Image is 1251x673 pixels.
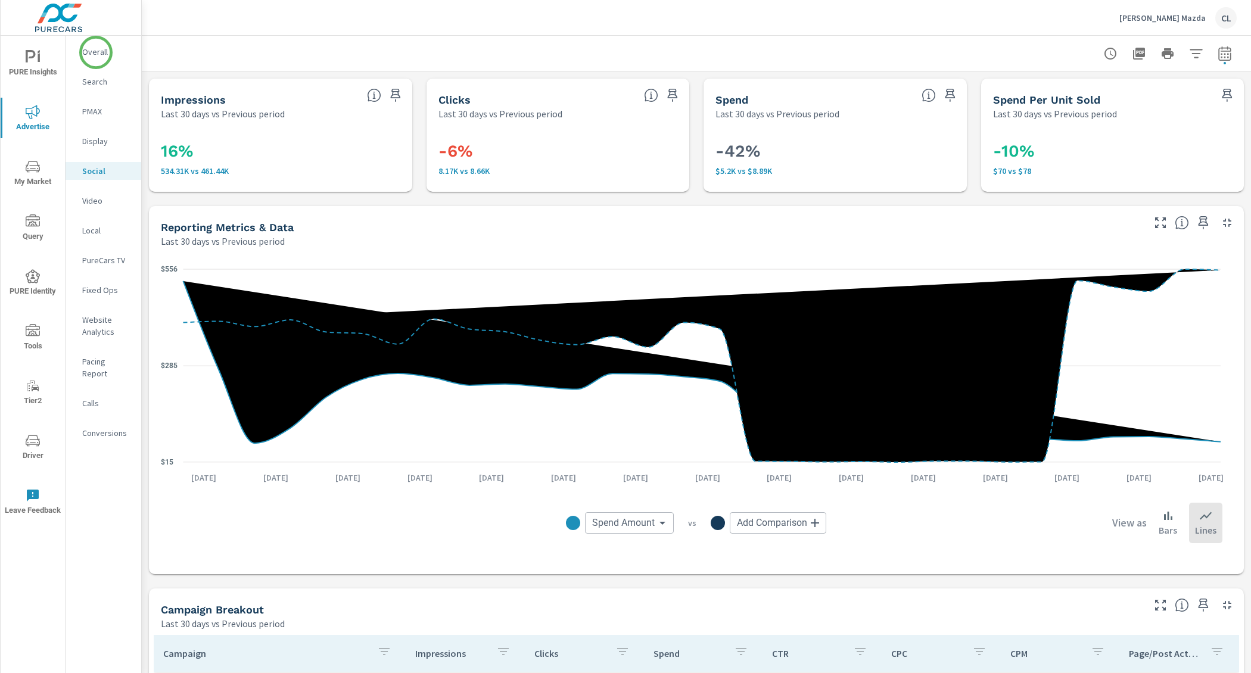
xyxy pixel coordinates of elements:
span: The amount of money spent on advertising during the period. [922,88,936,102]
h5: Campaign Breakout [161,603,264,616]
span: PURE Insights [4,50,61,79]
p: Social [82,165,132,177]
text: $15 [161,458,173,466]
p: Overall [82,46,132,58]
h5: Spend [715,94,748,106]
span: Save this to your personalized report [663,86,682,105]
p: Website Analytics [82,314,132,338]
span: Advertise [4,105,61,134]
p: [DATE] [543,472,584,484]
p: [DATE] [183,472,225,484]
text: $556 [161,265,178,273]
div: Display [66,132,141,150]
p: [DATE] [830,472,872,484]
p: PureCars TV [82,254,132,266]
div: PMAX [66,102,141,120]
h3: -10% [993,141,1233,161]
h5: Reporting Metrics & Data [161,221,294,233]
p: [DATE] [471,472,512,484]
p: Pacing Report [82,356,132,379]
span: Save this to your personalized report [941,86,960,105]
div: Fixed Ops [66,281,141,299]
div: CL [1215,7,1237,29]
h5: Impressions [161,94,226,106]
h5: Clicks [438,94,471,106]
p: Clicks [534,647,606,659]
span: The number of times an ad was shown on your behalf. [367,88,381,102]
p: Calls [82,397,132,409]
p: Last 30 days vs Previous period [993,107,1117,121]
p: Impressions [415,647,487,659]
p: Local [82,225,132,236]
p: Last 30 days vs Previous period [161,616,285,631]
span: Save this to your personalized report [1218,86,1237,105]
p: Bars [1159,523,1177,537]
p: Last 30 days vs Previous period [161,107,285,121]
div: nav menu [1,36,65,529]
div: Conversions [66,424,141,442]
h5: Spend Per Unit Sold [993,94,1100,106]
p: Display [82,135,132,147]
button: Apply Filters [1184,42,1208,66]
p: [DATE] [758,472,800,484]
p: CTR [772,647,844,659]
text: $285 [161,362,178,370]
p: 8,168 vs 8,658 [438,166,678,176]
p: Spend [653,647,725,659]
p: 534,306 vs 461,444 [161,166,400,176]
div: Social [66,162,141,180]
p: Last 30 days vs Previous period [161,234,285,248]
p: [DATE] [327,472,369,484]
p: vs [674,518,711,528]
span: Add Comparison [737,517,807,529]
span: Query [4,214,61,244]
span: Understand Social data over time and see how metrics compare to each other. [1175,216,1189,230]
p: Conversions [82,427,132,439]
div: Website Analytics [66,311,141,341]
span: Tools [4,324,61,353]
div: Pacing Report [66,353,141,382]
p: Campaign [163,647,368,659]
p: Lines [1195,523,1216,537]
span: Leave Feedback [4,488,61,518]
span: Save this to your personalized report [386,86,405,105]
h6: View as [1112,517,1147,529]
span: Spend Amount [592,517,655,529]
div: Add Comparison [730,512,826,534]
p: CPM [1010,647,1082,659]
button: Make Fullscreen [1151,596,1170,615]
button: Print Report [1156,42,1180,66]
button: "Export Report to PDF" [1127,42,1151,66]
p: [DATE] [399,472,441,484]
div: Local [66,222,141,239]
div: Calls [66,394,141,412]
p: [DATE] [1190,472,1232,484]
p: [DATE] [1118,472,1160,484]
p: PMAX [82,105,132,117]
span: Save this to your personalized report [1194,596,1213,615]
h3: -42% [715,141,955,161]
p: [DATE] [903,472,944,484]
span: Driver [4,434,61,463]
p: Page/Post Action [1129,647,1200,659]
p: $70 vs $78 [993,166,1233,176]
p: [DATE] [615,472,656,484]
p: Last 30 days vs Previous period [438,107,562,121]
span: Save this to your personalized report [1194,213,1213,232]
button: Make Fullscreen [1151,213,1170,232]
div: Video [66,192,141,210]
div: Search [66,73,141,91]
p: Last 30 days vs Previous period [715,107,839,121]
p: Fixed Ops [82,284,132,296]
div: PureCars TV [66,251,141,269]
span: My Market [4,160,61,189]
p: Video [82,195,132,207]
div: Overall [66,43,141,61]
button: Select Date Range [1213,42,1237,66]
button: Minimize Widget [1218,596,1237,615]
p: [DATE] [1046,472,1088,484]
button: Minimize Widget [1218,213,1237,232]
span: PURE Identity [4,269,61,298]
p: CPC [891,647,963,659]
h3: 16% [161,141,400,161]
